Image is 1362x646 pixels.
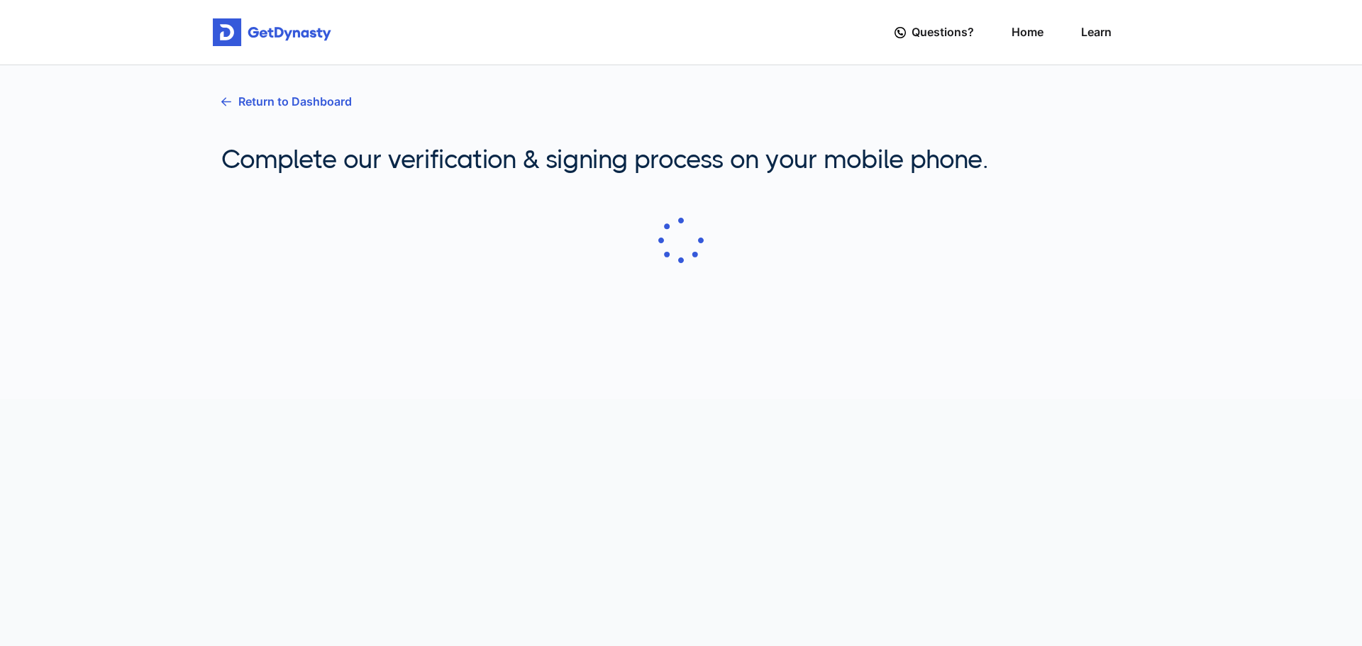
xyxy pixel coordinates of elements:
img: go back icon [221,97,231,106]
h2: Complete our verification & signing process on your mobile phone. [221,145,1141,175]
a: Questions? [895,12,974,52]
span: Questions? [912,19,974,45]
a: Return to Dashboard [221,84,352,119]
a: Learn [1081,12,1112,52]
img: Get started for free with Dynasty Trust Company [213,18,331,47]
a: Home [1012,12,1043,52]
